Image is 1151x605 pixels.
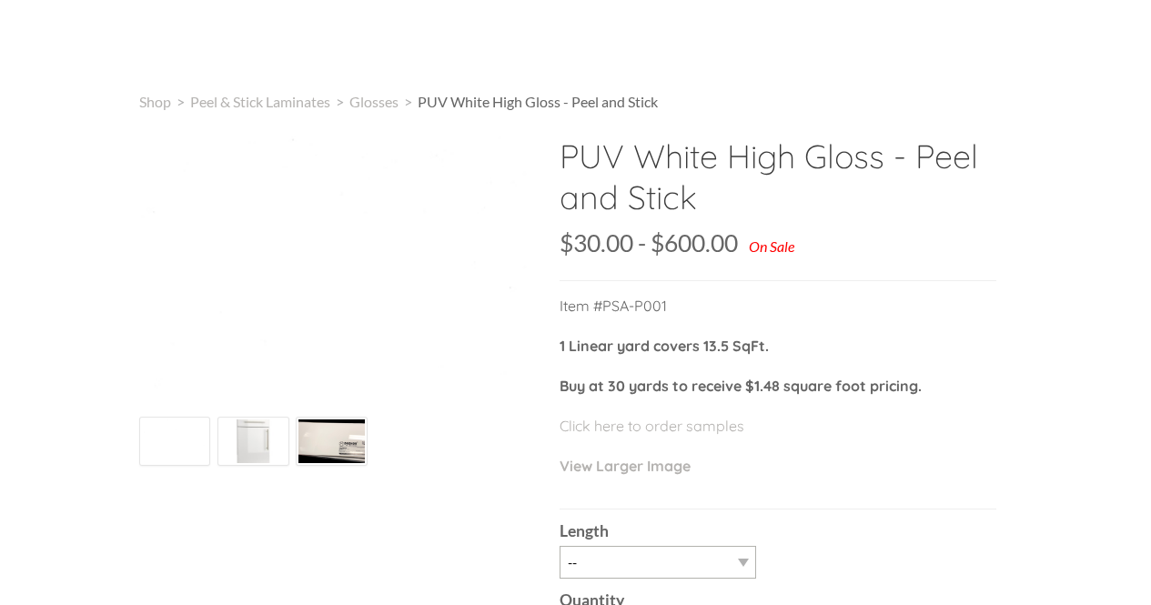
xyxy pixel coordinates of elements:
[560,228,738,257] span: $30.00 - $600.00
[220,408,287,475] img: s832171791223022656_p540_i3_w160.jpeg
[399,93,418,110] span: >
[190,93,330,110] a: Peel & Stick Laminates
[560,337,769,355] strong: 1 Linear yard covers 13.5 SqFt.
[142,419,208,464] img: s832171791223022656_p540_i1_w160.jpeg
[171,93,190,110] span: >
[560,417,744,435] a: Click here to order samples
[286,419,379,463] img: s832171791223022656_p540_i4_w3024.png
[560,295,996,335] p: Item #PSA-P001
[418,93,658,110] span: PUV White High Gloss - Peel and Stick
[560,377,922,395] strong: Buy at 30 yards to receive $1.48 square foot pricing.
[330,93,349,110] span: >
[139,136,532,398] img: s832171791223022656_p540_i1_w400.jpeg
[560,521,609,540] b: Length
[560,136,996,231] h2: PUV White High Gloss - Peel and Stick
[349,93,399,110] a: Glosses
[139,93,171,110] a: Shop
[749,237,794,255] div: On Sale
[560,457,691,475] a: View Larger Image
